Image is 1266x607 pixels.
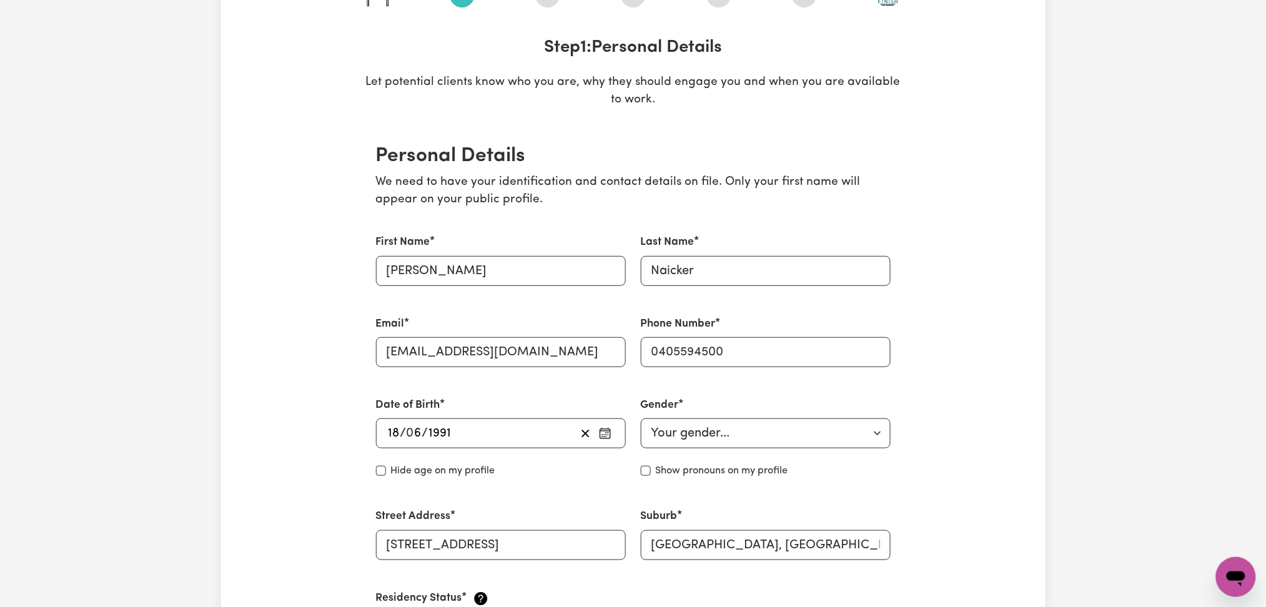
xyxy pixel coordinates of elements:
[641,397,679,413] label: Gender
[376,397,440,413] label: Date of Birth
[376,316,405,332] label: Email
[391,463,495,478] label: Hide age on my profile
[376,590,462,606] label: Residency Status
[641,530,891,560] input: e.g. North Bondi, New South Wales
[376,174,891,210] p: We need to have your identification and contact details on file. Only your first name will appear...
[422,427,428,440] span: /
[641,234,695,250] label: Last Name
[366,37,901,59] h3: Step 1 : Personal Details
[407,424,422,443] input: --
[366,74,901,110] p: Let potential clients know who you are, why they should engage you and when you are available to ...
[388,424,400,443] input: --
[641,508,678,525] label: Suburb
[1216,557,1256,597] iframe: Button to launch messaging window
[428,424,452,443] input: ----
[376,144,891,168] h2: Personal Details
[400,427,407,440] span: /
[656,463,788,478] label: Show pronouns on my profile
[407,427,414,440] span: 0
[376,234,430,250] label: First Name
[376,508,451,525] label: Street Address
[641,316,716,332] label: Phone Number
